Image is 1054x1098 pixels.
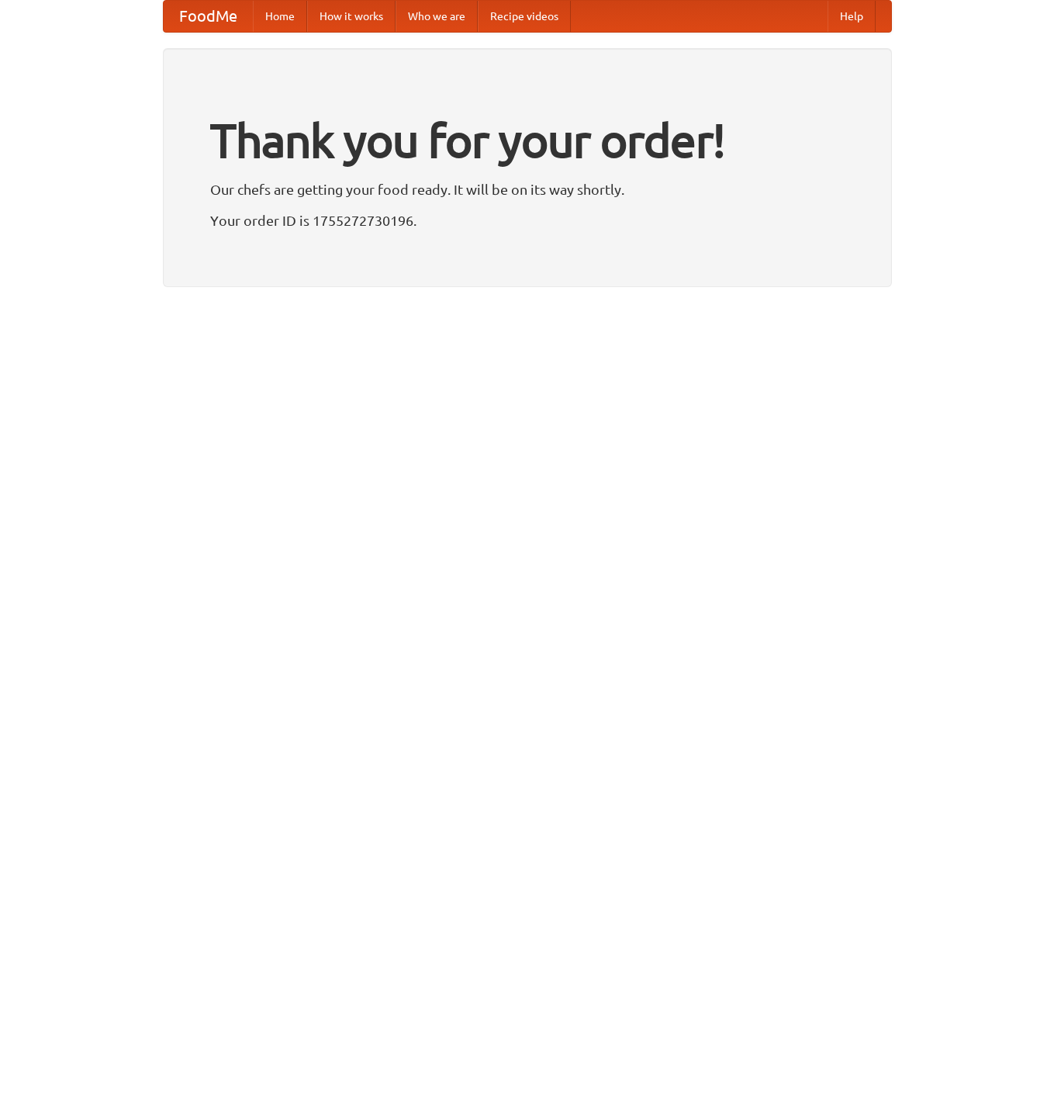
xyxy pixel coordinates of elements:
a: Who we are [396,1,478,32]
a: How it works [307,1,396,32]
a: Help [828,1,876,32]
a: FoodMe [164,1,253,32]
a: Home [253,1,307,32]
p: Your order ID is 1755272730196. [210,209,845,232]
a: Recipe videos [478,1,571,32]
p: Our chefs are getting your food ready. It will be on its way shortly. [210,178,845,201]
h1: Thank you for your order! [210,103,845,178]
